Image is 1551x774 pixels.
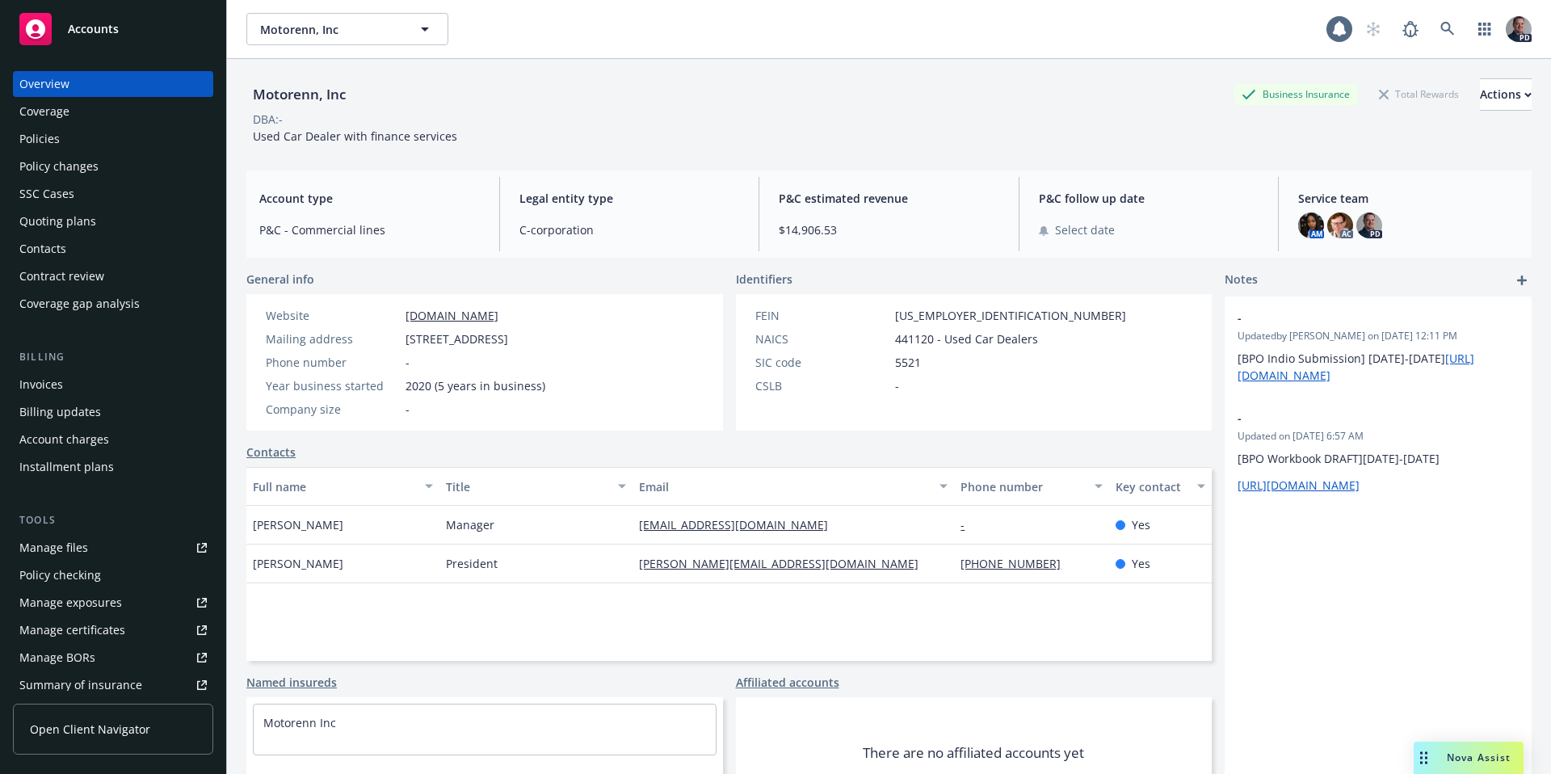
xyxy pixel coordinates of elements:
[19,154,99,179] div: Policy changes
[1238,450,1519,467] p: [BPO Workbook DRAFT][DATE]-[DATE]
[30,721,150,738] span: Open Client Navigator
[1327,212,1353,238] img: photo
[1371,84,1467,104] div: Total Rewards
[19,181,74,207] div: SSC Cases
[639,478,930,495] div: Email
[406,377,545,394] span: 2020 (5 years in business)
[755,330,889,347] div: NAICS
[960,478,1084,495] div: Phone number
[406,401,410,418] span: -
[1039,190,1259,207] span: P&C follow up date
[253,478,415,495] div: Full name
[1234,84,1358,104] div: Business Insurance
[13,181,213,207] a: SSC Cases
[19,99,69,124] div: Coverage
[246,84,352,105] div: Motorenn, Inc
[1469,13,1501,45] a: Switch app
[895,377,899,394] span: -
[779,190,999,207] span: P&C estimated revenue
[13,454,213,480] a: Installment plans
[13,208,213,234] a: Quoting plans
[1055,221,1115,238] span: Select date
[266,330,399,347] div: Mailing address
[1512,271,1532,290] a: add
[259,190,480,207] span: Account type
[68,23,119,36] span: Accounts
[13,99,213,124] a: Coverage
[19,562,101,588] div: Policy checking
[1414,742,1524,774] button: Nova Assist
[19,236,66,262] div: Contacts
[13,590,213,616] span: Manage exposures
[19,617,125,643] div: Manage certificates
[253,555,343,572] span: [PERSON_NAME]
[266,307,399,324] div: Website
[13,562,213,588] a: Policy checking
[895,354,921,371] span: 5521
[13,617,213,643] a: Manage certificates
[266,401,399,418] div: Company size
[253,111,283,128] div: DBA: -
[639,556,931,571] a: [PERSON_NAME][EMAIL_ADDRESS][DOMAIN_NAME]
[246,467,439,506] button: Full name
[1225,297,1532,397] div: -Updatedby [PERSON_NAME] on [DATE] 12:11 PM[BPO Indio Submission] [DATE]-[DATE][URL][DOMAIN_NAME]
[1238,429,1519,444] span: Updated on [DATE] 6:57 AM
[19,672,142,698] div: Summary of insurance
[13,126,213,152] a: Policies
[253,516,343,533] span: [PERSON_NAME]
[13,645,213,671] a: Manage BORs
[895,307,1126,324] span: [US_EMPLOYER_IDENTIFICATION_NUMBER]
[736,674,839,691] a: Affiliated accounts
[406,308,498,323] a: [DOMAIN_NAME]
[13,291,213,317] a: Coverage gap analysis
[960,556,1074,571] a: [PHONE_NUMBER]
[246,674,337,691] a: Named insureds
[1357,13,1389,45] a: Start snowing
[13,154,213,179] a: Policy changes
[446,516,494,533] span: Manager
[406,354,410,371] span: -
[1238,410,1477,427] span: -
[13,399,213,425] a: Billing updates
[439,467,633,506] button: Title
[19,71,69,97] div: Overview
[406,330,508,347] span: [STREET_ADDRESS]
[1394,13,1427,45] a: Report a Bug
[13,6,213,52] a: Accounts
[19,208,96,234] div: Quoting plans
[19,645,95,671] div: Manage BORs
[1238,350,1519,384] p: [BPO Indio Submission] [DATE]-[DATE]
[1132,555,1150,572] span: Yes
[253,128,457,144] span: Used Car Dealer with finance services
[1225,397,1532,507] div: -Updated on [DATE] 6:57 AM[BPO Workbook DRAFT][DATE]-[DATE][URL][DOMAIN_NAME]
[1480,79,1532,110] div: Actions
[13,512,213,528] div: Tools
[13,71,213,97] a: Overview
[1298,190,1519,207] span: Service team
[266,377,399,394] div: Year business started
[13,672,213,698] a: Summary of insurance
[19,454,114,480] div: Installment plans
[863,743,1084,763] span: There are no affiliated accounts yet
[446,478,608,495] div: Title
[639,517,841,532] a: [EMAIL_ADDRESS][DOMAIN_NAME]
[1109,467,1212,506] button: Key contact
[519,221,740,238] span: C-corporation
[259,221,480,238] span: P&C - Commercial lines
[19,372,63,398] div: Invoices
[19,427,109,452] div: Account charges
[19,535,88,561] div: Manage files
[1298,212,1324,238] img: photo
[19,126,60,152] div: Policies
[960,517,977,532] a: -
[266,354,399,371] div: Phone number
[755,377,889,394] div: CSLB
[954,467,1108,506] button: Phone number
[1238,309,1477,326] span: -
[1356,212,1382,238] img: photo
[779,221,999,238] span: $14,906.53
[1414,742,1434,774] div: Drag to move
[13,427,213,452] a: Account charges
[755,354,889,371] div: SIC code
[246,271,314,288] span: General info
